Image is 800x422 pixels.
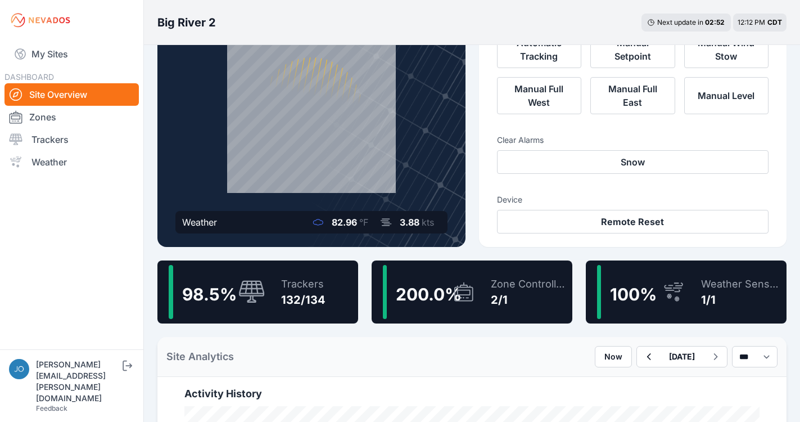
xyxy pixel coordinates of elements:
h3: Device [497,194,769,205]
span: 82.96 [332,217,357,228]
a: Weather [4,151,139,173]
button: Manual Full West [497,77,582,114]
h3: Big River 2 [157,15,216,30]
div: 1/1 [701,292,782,308]
div: Zone Controllers [491,276,568,292]
a: Site Overview [4,83,139,106]
span: 100 % [610,284,657,304]
button: Now [595,346,632,367]
div: 2/1 [491,292,568,308]
button: Automatic Tracking [497,31,582,68]
div: 132/134 [281,292,326,308]
div: [PERSON_NAME][EMAIL_ADDRESS][PERSON_NAME][DOMAIN_NAME] [36,359,120,404]
button: [DATE] [660,347,704,367]
h3: Clear Alarms [497,134,769,146]
button: Manual Full East [590,77,675,114]
a: Zones [4,106,139,128]
span: °F [359,217,368,228]
span: CDT [767,18,782,26]
img: Nevados [9,11,72,29]
span: DASHBOARD [4,72,54,82]
a: 100%Weather Sensors1/1 [586,261,787,324]
span: 200.0 % [396,284,462,304]
span: Next update in [657,18,703,26]
div: Trackers [281,276,326,292]
h2: Site Analytics [166,349,234,365]
button: Manual Setpoint [590,31,675,68]
button: Manual Wind Stow [684,31,769,68]
span: 3.88 [400,217,419,228]
span: kts [422,217,434,228]
a: Feedback [36,404,67,412]
span: 12:12 PM [738,18,765,26]
a: My Sites [4,41,139,68]
button: Remote Reset [497,210,769,234]
a: 200.0%Zone Controllers2/1 [372,261,572,324]
img: joe.mikula@nevados.solar [9,359,29,379]
nav: Breadcrumb [157,8,216,37]
div: 02 : 52 [705,18,725,27]
span: 98.5 % [182,284,237,304]
div: Weather [182,216,217,229]
h2: Activity History [184,386,760,402]
div: Weather Sensors [701,276,782,292]
button: Snow [497,150,769,174]
button: Manual Level [684,77,769,114]
a: Trackers [4,128,139,151]
a: 98.5%Trackers132/134 [157,261,358,324]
